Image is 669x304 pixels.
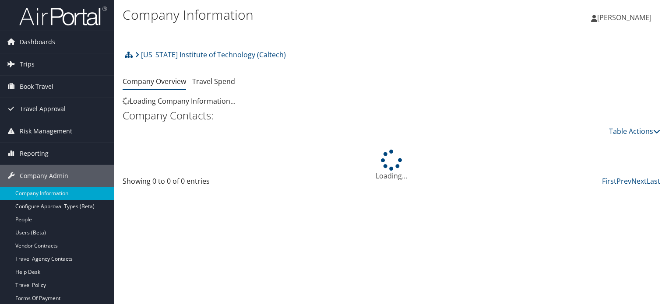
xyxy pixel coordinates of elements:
[123,150,660,181] div: Loading...
[616,176,631,186] a: Prev
[123,6,481,24] h1: Company Information
[123,96,236,106] span: Loading Company Information...
[20,143,49,164] span: Reporting
[609,126,660,136] a: Table Actions
[20,76,53,98] span: Book Travel
[597,13,651,22] span: [PERSON_NAME]
[20,165,68,187] span: Company Admin
[591,4,660,31] a: [PERSON_NAME]
[631,176,647,186] a: Next
[123,176,247,191] div: Showing 0 to 0 of 0 entries
[20,31,55,53] span: Dashboards
[602,176,616,186] a: First
[123,77,186,86] a: Company Overview
[123,108,660,123] h2: Company Contacts:
[192,77,235,86] a: Travel Spend
[20,120,72,142] span: Risk Management
[20,98,66,120] span: Travel Approval
[19,6,107,26] img: airportal-logo.png
[135,46,286,63] a: [US_STATE] Institute of Technology (Caltech)
[647,176,660,186] a: Last
[20,53,35,75] span: Trips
